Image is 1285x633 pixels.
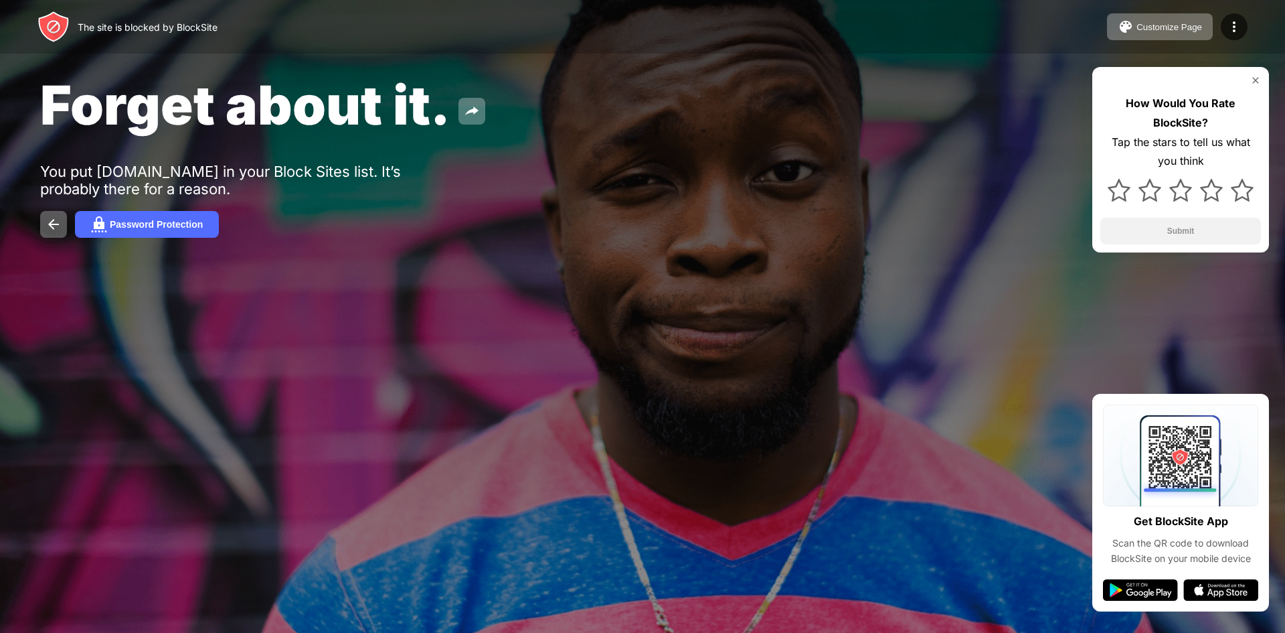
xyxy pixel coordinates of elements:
[1138,179,1161,202] img: star.svg
[78,21,218,33] div: The site is blocked by BlockSite
[1200,179,1223,202] img: star.svg
[1250,75,1261,86] img: rate-us-close.svg
[1183,579,1258,601] img: app-store.svg
[1103,405,1258,506] img: qrcode.svg
[1169,179,1192,202] img: star.svg
[1107,13,1213,40] button: Customize Page
[1231,179,1254,202] img: star.svg
[40,72,450,137] span: Forget about it.
[110,219,203,230] div: Password Protection
[91,216,107,232] img: password.svg
[40,163,454,198] div: You put [DOMAIN_NAME] in your Block Sites list. It’s probably there for a reason.
[1100,94,1261,133] div: How Would You Rate BlockSite?
[1100,133,1261,171] div: Tap the stars to tell us what you think
[75,211,219,238] button: Password Protection
[464,103,480,119] img: share.svg
[1100,218,1261,244] button: Submit
[1118,19,1134,35] img: pallet.svg
[1134,512,1228,531] div: Get BlockSite App
[46,216,62,232] img: back.svg
[1226,19,1242,35] img: menu-icon.svg
[1136,22,1202,32] div: Customize Page
[1108,179,1130,202] img: star.svg
[1103,579,1178,601] img: google-play.svg
[37,11,70,43] img: header-logo.svg
[1103,536,1258,566] div: Scan the QR code to download BlockSite on your mobile device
